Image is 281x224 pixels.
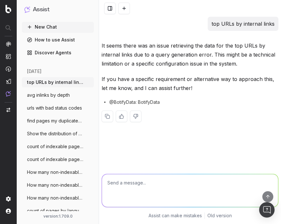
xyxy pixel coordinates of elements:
[27,156,84,163] span: count of indexable pages split by pagety
[22,90,94,100] button: avg inlinks by depth
[33,5,50,14] h1: Assist
[22,22,94,32] button: New Chat
[22,77,94,87] button: top URLs by internal links
[22,141,94,152] button: count of indexable pages split by pagety
[6,54,11,59] img: Intelligence
[22,48,94,58] a: Discover Agents
[27,182,84,188] span: How many non-indexables URLs do I have o
[212,19,275,28] p: top URLs by internal links
[22,35,94,45] a: How to use Assist
[22,206,94,216] button: count of pages by language
[109,99,160,105] span: @BotifyData: BotifyData
[27,195,84,201] span: How many non-indexables URLs do I have o
[22,180,94,190] button: How many non-indexables URLs do I have o
[5,5,11,13] img: Botify logo
[24,214,91,219] div: version: 1.709.0
[27,68,41,75] span: [DATE]
[27,118,84,124] span: find pages my duplicates H1
[22,167,94,177] button: How many non-indexables URLs do I have o
[27,79,84,85] span: top URLs by internal links
[27,169,84,175] span: How many non-indexables URLs do I have o
[22,116,94,126] button: find pages my duplicates H1
[27,143,84,150] span: count of indexable pages split by pagety
[259,202,275,218] div: Open Intercom Messenger
[22,103,94,113] button: urls with bad status codes
[6,196,11,202] img: Setting
[22,193,94,203] button: How many non-indexables URLs do I have o
[27,130,84,137] span: Show the distribution of duplicate title
[27,92,70,98] span: avg inlinks by depth
[6,91,11,96] img: Assist
[102,75,278,93] p: If you have a specific requirement or alternative way to approach this, let me know, and I can as...
[6,108,10,112] img: Switch project
[27,208,84,214] span: count of pages by language
[207,212,232,219] a: Old version
[27,105,82,111] span: urls with bad status codes
[6,41,11,47] img: Analytics
[102,41,278,68] p: It seems there was an issue retrieving the data for the top URLs by internal links due to a query...
[22,129,94,139] button: Show the distribution of duplicate title
[6,66,11,72] img: Activation
[149,212,202,219] p: Assist can make mistakes
[22,154,94,165] button: count of indexable pages split by pagety
[6,209,11,214] img: My account
[6,79,11,84] img: Studio
[24,6,30,13] img: Assist
[24,5,91,14] button: Assist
